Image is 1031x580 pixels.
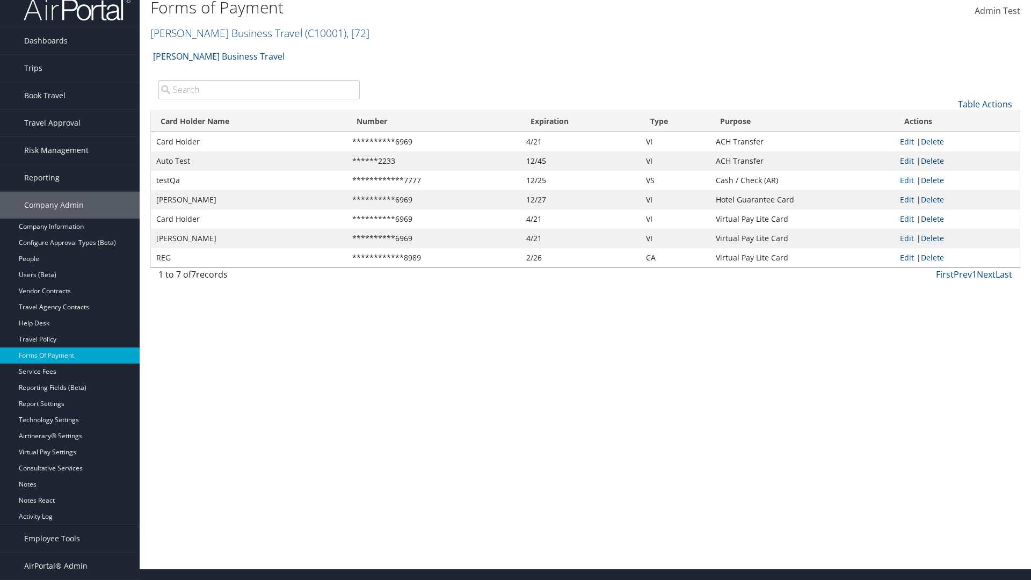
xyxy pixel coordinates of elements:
[346,26,369,40] span: , [ 72 ]
[900,252,914,263] a: Edit
[151,190,347,209] td: [PERSON_NAME]
[641,151,710,171] td: VI
[24,27,68,54] span: Dashboards
[900,214,914,224] a: Edit
[710,190,895,209] td: Hotel Guarantee Card
[641,190,710,209] td: VI
[151,229,347,248] td: [PERSON_NAME]
[151,151,347,171] td: Auto Test
[151,209,347,229] td: Card Holder
[153,46,285,67] a: [PERSON_NAME] Business Travel
[921,156,944,166] a: Delete
[895,209,1020,229] td: |
[895,248,1020,267] td: |
[936,269,954,280] a: First
[972,269,977,280] a: 1
[521,209,641,229] td: 4/21
[641,132,710,151] td: VI
[641,209,710,229] td: VI
[921,194,944,205] a: Delete
[641,171,710,190] td: VS
[347,111,521,132] th: Number
[954,269,972,280] a: Prev
[24,82,66,109] span: Book Travel
[151,111,347,132] th: Card Holder Name
[521,248,641,267] td: 2/26
[710,209,895,229] td: Virtual Pay Lite Card
[710,229,895,248] td: Virtual Pay Lite Card
[900,156,914,166] a: Edit
[958,98,1012,110] a: Table Actions
[641,248,710,267] td: CA
[24,55,42,82] span: Trips
[151,132,347,151] td: Card Holder
[521,111,641,132] th: Expiration: activate to sort column ascending
[24,192,84,219] span: Company Admin
[641,111,710,132] th: Type
[521,229,641,248] td: 4/21
[895,151,1020,171] td: |
[521,132,641,151] td: 4/21
[24,137,89,164] span: Risk Management
[895,171,1020,190] td: |
[158,268,360,286] div: 1 to 7 of records
[24,553,88,579] span: AirPortal® Admin
[24,164,60,191] span: Reporting
[895,190,1020,209] td: |
[151,248,347,267] td: REG
[895,132,1020,151] td: |
[710,248,895,267] td: Virtual Pay Lite Card
[151,171,347,190] td: testQa
[710,132,895,151] td: ACH Transfer
[710,151,895,171] td: ACH Transfer
[977,269,996,280] a: Next
[996,269,1012,280] a: Last
[24,525,80,552] span: Employee Tools
[710,111,895,132] th: Purpose: activate to sort column descending
[521,171,641,190] td: 12/25
[900,194,914,205] a: Edit
[900,136,914,147] a: Edit
[900,175,914,185] a: Edit
[521,151,641,171] td: 12/45
[900,233,914,243] a: Edit
[921,136,944,147] a: Delete
[710,171,895,190] td: Cash / Check (AR)
[150,26,369,40] a: [PERSON_NAME] Business Travel
[895,111,1020,132] th: Actions
[921,175,944,185] a: Delete
[521,190,641,209] td: 12/27
[641,229,710,248] td: VI
[191,269,196,280] span: 7
[921,214,944,224] a: Delete
[895,229,1020,248] td: |
[24,110,81,136] span: Travel Approval
[921,252,944,263] a: Delete
[158,80,360,99] input: Search
[305,26,346,40] span: ( C10001 )
[975,5,1020,17] span: Admin Test
[921,233,944,243] a: Delete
